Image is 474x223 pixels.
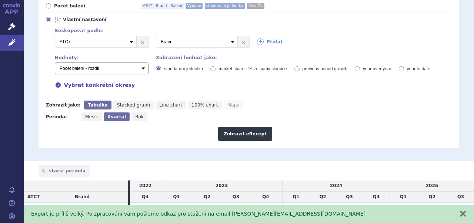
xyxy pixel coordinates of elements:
td: Q3 [336,192,363,203]
td: Q4 [130,192,161,203]
a: Přidat [257,38,283,45]
span: Vydané [186,3,202,9]
a: × [238,36,249,47]
span: year to date [407,66,430,71]
span: Vlastní nastavení [63,17,144,23]
span: Měsíc [85,114,98,119]
span: year over year [363,66,391,71]
td: Q1 [283,192,310,203]
span: Brand [154,3,168,9]
div: Export je příliš velký. Po zpracování vám pošleme odkaz pro stažení na email [PERSON_NAME][EMAIL_... [31,210,452,218]
th: NALGESIN [71,202,128,213]
span: Rok [135,114,144,119]
button: zavřít [459,210,467,217]
td: Q1 [161,192,192,203]
div: Zobrazit jako: [46,101,80,109]
td: 2023 [161,180,283,191]
span: Balení [169,3,184,9]
td: Q2 [192,192,223,203]
span: standardní jednotka [164,66,203,71]
td: 2024 [283,180,390,191]
span: ATC7 [141,3,154,9]
td: Q2 [310,192,336,203]
span: market share - % ze sumy sloupce [218,66,287,71]
div: 2 [47,36,452,48]
span: Line chart [159,102,182,108]
td: Q4 [249,192,283,203]
td: Q1 [390,192,417,203]
td: Q3 [447,192,474,203]
span: Stacked graph [117,102,150,108]
span: previous period growth [303,66,347,71]
td: Q2 [417,192,447,203]
div: Perioda: [46,112,78,121]
span: Brand [75,194,90,199]
a: starší perioda [39,165,90,177]
button: Zobrazit eRecept [218,127,272,141]
a: × [137,36,148,47]
div: Seskupovat podle: [47,28,452,33]
span: Mapa [227,102,240,108]
td: 2025 [390,180,474,191]
span: 100% chart [191,102,218,108]
div: Zobrazení hodnot jako: [156,55,452,60]
span: ATC7 [27,194,40,199]
td: Q3 [223,192,249,203]
td: 2022 [130,180,161,191]
span: Kvartál [107,114,126,119]
span: standardní jednotka [205,3,245,9]
div: Vybrat konkrétní okresy [47,81,452,89]
span: Počet balení [54,3,136,9]
div: Hodnoty: [55,55,148,60]
td: Q4 [363,192,390,203]
span: Tabulka [88,102,107,108]
span: Celá ČR [247,3,264,9]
